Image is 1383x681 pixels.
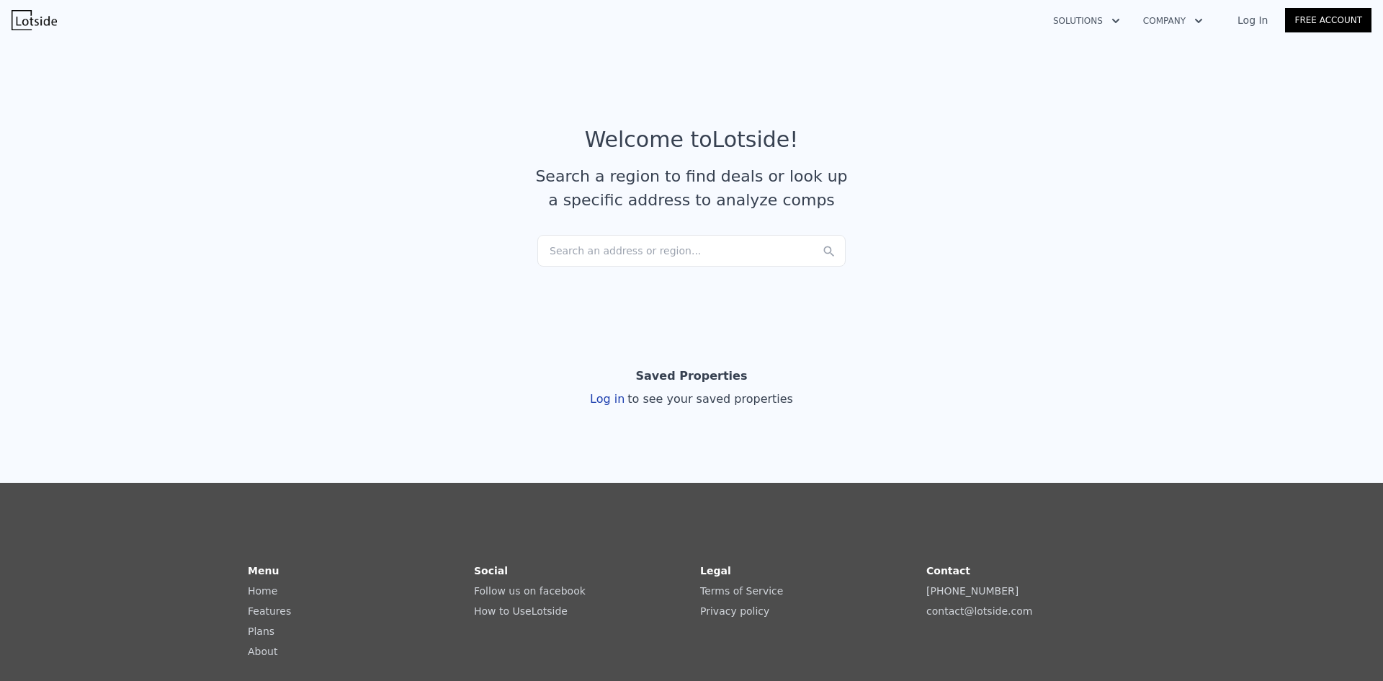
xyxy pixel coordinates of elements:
strong: Social [474,565,508,577]
a: About [248,646,277,657]
div: Saved Properties [636,362,748,391]
a: How to UseLotside [474,605,568,617]
a: Home [248,585,277,597]
a: contact@lotside.com [926,605,1032,617]
div: Welcome to Lotside ! [585,127,799,153]
span: to see your saved properties [625,392,793,406]
a: Free Account [1285,8,1371,32]
div: Log in [590,391,793,408]
button: Company [1132,8,1214,34]
a: [PHONE_NUMBER] [926,585,1019,597]
img: Lotside [12,10,57,30]
strong: Legal [700,565,731,577]
a: Terms of Service [700,585,783,597]
button: Solutions [1042,8,1132,34]
div: Search a region to find deals or look up a specific address to analyze comps [530,164,853,212]
strong: Menu [248,565,279,577]
a: Follow us on facebook [474,585,586,597]
strong: Contact [926,565,970,577]
a: Log In [1220,13,1285,27]
a: Privacy policy [700,605,769,617]
a: Features [248,605,291,617]
a: Plans [248,626,274,637]
div: Search an address or region... [537,235,846,267]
